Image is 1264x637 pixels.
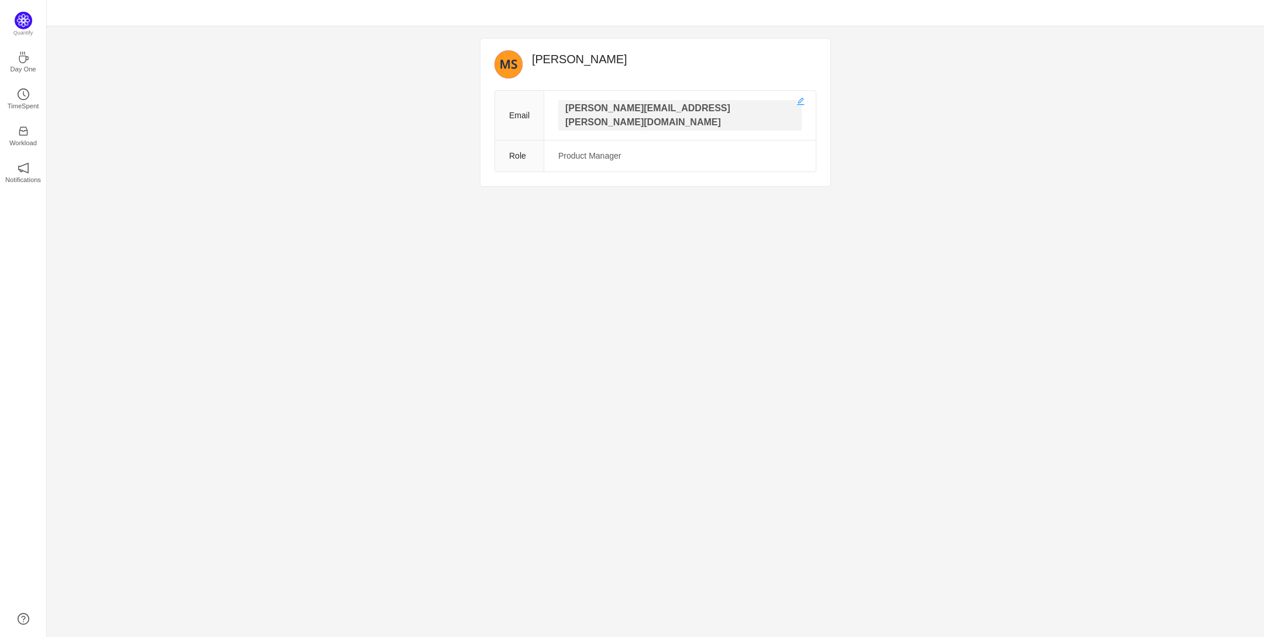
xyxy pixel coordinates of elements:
[18,55,29,67] a: icon: coffeeDay One
[8,101,39,111] p: TimeSpent
[9,138,37,148] p: Workload
[15,12,32,29] img: Quantify
[18,129,29,141] a: icon: inboxWorkload
[495,91,544,141] th: Email
[18,52,29,63] i: icon: coffee
[13,29,33,37] p: Quantify
[494,50,523,78] img: MS
[18,92,29,104] a: icon: clock-circleTimeSpent
[495,141,544,172] th: Role
[10,64,36,74] p: Day One
[18,125,29,137] i: icon: inbox
[544,141,816,172] td: Product Manager
[18,613,29,625] a: icon: question-circle
[18,88,29,100] i: icon: clock-circle
[5,174,41,185] p: Notifications
[796,97,805,105] i: icon: edit
[18,166,29,177] a: icon: notificationNotifications
[18,162,29,174] i: icon: notification
[532,50,816,68] h2: [PERSON_NAME]
[558,100,802,131] p: [PERSON_NAME][EMAIL_ADDRESS][PERSON_NAME][DOMAIN_NAME]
